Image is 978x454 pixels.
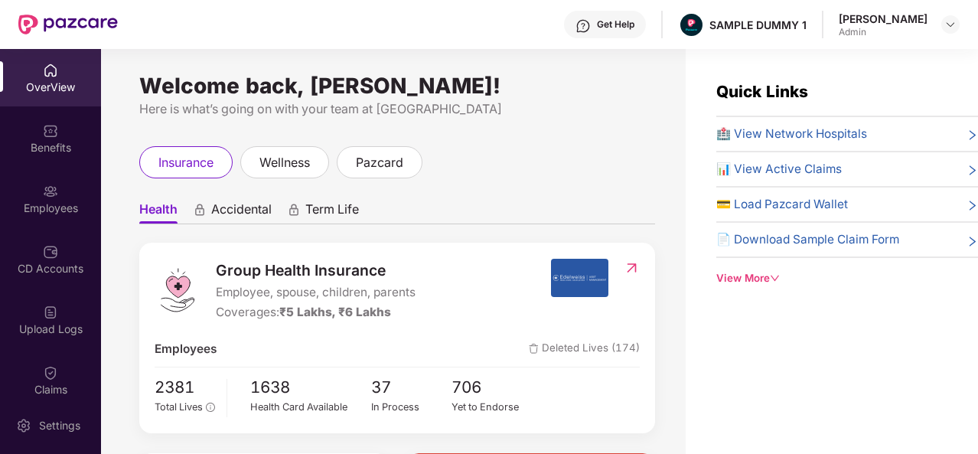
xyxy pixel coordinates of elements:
[575,18,591,34] img: svg+xml;base64,PHN2ZyBpZD0iSGVscC0zMngzMiIgeG1sbnM9Imh0dHA6Ly93d3cudzMub3JnLzIwMDAvc3ZnIiB3aWR0aD...
[371,400,452,415] div: In Process
[43,184,58,199] img: svg+xml;base64,PHN2ZyBpZD0iRW1wbG95ZWVzIiB4bWxucz0iaHR0cDovL3d3dy53My5vcmcvMjAwMC9zdmciIHdpZHRoPS...
[193,203,207,217] div: animation
[158,153,214,172] span: insurance
[216,303,416,322] div: Coverages:
[43,63,58,78] img: svg+xml;base64,PHN2ZyBpZD0iSG9tZSIgeG1sbnM9Imh0dHA6Ly93d3cudzMub3JnLzIwMDAvc3ZnIiB3aWR0aD0iMjAiIG...
[967,234,978,249] span: right
[716,270,978,286] div: View More
[839,11,927,26] div: [PERSON_NAME]
[624,260,640,276] img: RedirectIcon
[356,153,403,172] span: pazcard
[770,273,780,283] span: down
[716,82,808,101] span: Quick Links
[551,259,608,297] img: insurerIcon
[216,283,416,302] span: Employee, spouse, children, parents
[18,15,118,34] img: New Pazcare Logo
[839,26,927,38] div: Admin
[43,123,58,139] img: svg+xml;base64,PHN2ZyBpZD0iQmVuZWZpdHMiIHhtbG5zPSJodHRwOi8vd3d3LnczLm9yZy8yMDAwL3N2ZyIgd2lkdGg9Ij...
[43,244,58,260] img: svg+xml;base64,PHN2ZyBpZD0iQ0RfQWNjb3VudHMiIGRhdGEtbmFtZT0iQ0QgQWNjb3VudHMiIHhtbG5zPSJodHRwOi8vd3...
[206,403,214,411] span: info-circle
[597,18,634,31] div: Get Help
[967,128,978,143] span: right
[452,375,533,400] span: 706
[716,125,867,143] span: 🏥 View Network Hospitals
[305,201,359,224] span: Term Life
[709,18,807,32] div: SAMPLE DUMMY 1
[211,201,272,224] span: Accidental
[287,203,301,217] div: animation
[716,195,848,214] span: 💳 Load Pazcard Wallet
[967,198,978,214] span: right
[139,80,655,92] div: Welcome back, [PERSON_NAME]!
[250,375,371,400] span: 1638
[250,400,371,415] div: Health Card Available
[452,400,533,415] div: Yet to Endorse
[716,160,842,178] span: 📊 View Active Claims
[279,305,391,319] span: ₹5 Lakhs, ₹6 Lakhs
[43,365,58,381] img: svg+xml;base64,PHN2ZyBpZD0iQ2xhaW0iIHhtbG5zPSJodHRwOi8vd3d3LnczLm9yZy8yMDAwL3N2ZyIgd2lkdGg9IjIwIi...
[259,153,310,172] span: wellness
[716,230,899,249] span: 📄 Download Sample Claim Form
[529,340,640,358] span: Deleted Lives (174)
[139,100,655,119] div: Here is what’s going on with your team at [GEOGRAPHIC_DATA]
[371,375,452,400] span: 37
[216,259,416,282] span: Group Health Insurance
[155,375,215,400] span: 2381
[43,305,58,320] img: svg+xml;base64,PHN2ZyBpZD0iVXBsb2FkX0xvZ3MiIGRhdGEtbmFtZT0iVXBsb2FkIExvZ3MiIHhtbG5zPSJodHRwOi8vd3...
[155,267,200,313] img: logo
[944,18,957,31] img: svg+xml;base64,PHN2ZyBpZD0iRHJvcGRvd24tMzJ4MzIiIHhtbG5zPSJodHRwOi8vd3d3LnczLm9yZy8yMDAwL3N2ZyIgd2...
[139,201,178,224] span: Health
[155,401,203,413] span: Total Lives
[680,14,703,36] img: Pazcare_Alternative_logo-01-01.png
[16,418,31,433] img: svg+xml;base64,PHN2ZyBpZD0iU2V0dGluZy0yMHgyMCIgeG1sbnM9Imh0dHA6Ly93d3cudzMub3JnLzIwMDAvc3ZnIiB3aW...
[529,344,539,354] img: deleteIcon
[34,418,85,433] div: Settings
[155,340,217,358] span: Employees
[967,163,978,178] span: right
